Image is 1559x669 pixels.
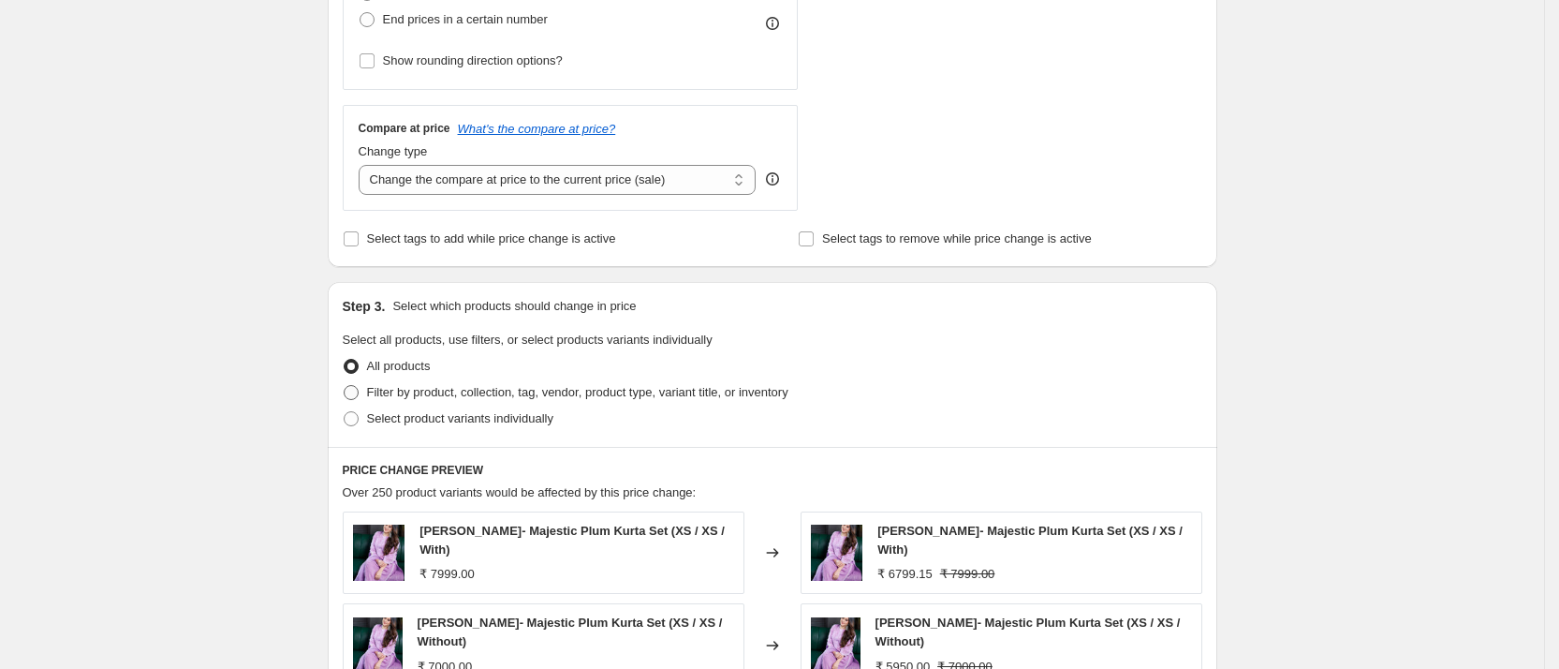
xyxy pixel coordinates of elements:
[940,567,995,581] span: ₹ 7999.00
[419,567,475,581] span: ₹ 7999.00
[343,333,713,347] span: Select all products, use filters, or select products variants individually
[367,231,616,245] span: Select tags to add while price change is active
[383,53,563,67] span: Show rounding direction options?
[877,567,933,581] span: ₹ 6799.15
[763,170,782,188] div: help
[877,524,1183,557] span: [PERSON_NAME]- Majestic Plum Kurta Set (XS / XS / With)
[343,297,386,316] h2: Step 3.
[418,616,723,648] span: [PERSON_NAME]- Majestic Plum Kurta Set (XS / XS / Without)
[822,231,1092,245] span: Select tags to remove while price change is active
[359,121,450,136] h3: Compare at price
[343,463,1202,478] h6: PRICE CHANGE PREVIEW
[343,485,697,499] span: Over 250 product variants would be affected by this price change:
[392,297,636,316] p: Select which products should change in price
[367,359,431,373] span: All products
[353,525,405,581] img: 16_51ca88a1-ecec-4200-a1dd-5aa581d61b7c_80x.jpg
[458,122,616,136] button: What's the compare at price?
[811,525,863,581] img: 16_51ca88a1-ecec-4200-a1dd-5aa581d61b7c_80x.jpg
[875,616,1181,648] span: [PERSON_NAME]- Majestic Plum Kurta Set (XS / XS / Without)
[367,385,788,399] span: Filter by product, collection, tag, vendor, product type, variant title, or inventory
[419,524,725,557] span: [PERSON_NAME]- Majestic Plum Kurta Set (XS / XS / With)
[359,144,428,158] span: Change type
[367,411,553,425] span: Select product variants individually
[383,12,548,26] span: End prices in a certain number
